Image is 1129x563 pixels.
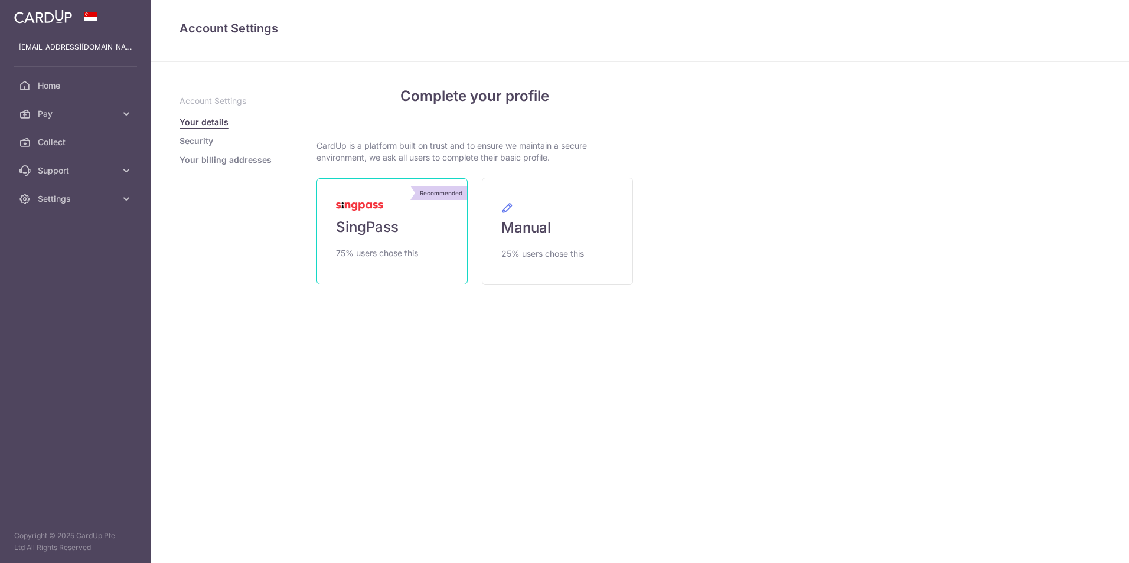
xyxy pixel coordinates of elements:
p: CardUp is a platform built on trust and to ensure we maintain a secure environment, we ask all us... [316,140,633,163]
p: Account Settings [180,95,273,107]
a: Your billing addresses [180,154,272,166]
a: Security [180,135,213,147]
p: [EMAIL_ADDRESS][DOMAIN_NAME] [19,41,132,53]
span: Settings [38,193,116,205]
img: CardUp [14,9,72,24]
span: 75% users chose this [336,246,418,260]
a: Manual 25% users chose this [482,178,633,285]
span: SingPass [336,218,399,237]
span: Home [38,80,116,91]
h4: Account Settings [180,19,1101,38]
h4: Complete your profile [316,86,633,107]
span: Help [27,8,51,19]
span: Collect [38,136,116,148]
div: Recommended [415,186,467,200]
span: Support [38,165,116,176]
span: 25% users chose this [501,247,584,261]
img: MyInfoLogo [336,202,383,211]
a: Recommended SingPass 75% users chose this [316,178,468,284]
a: Your details [180,116,229,128]
span: Manual [501,218,551,237]
span: Pay [38,108,116,120]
